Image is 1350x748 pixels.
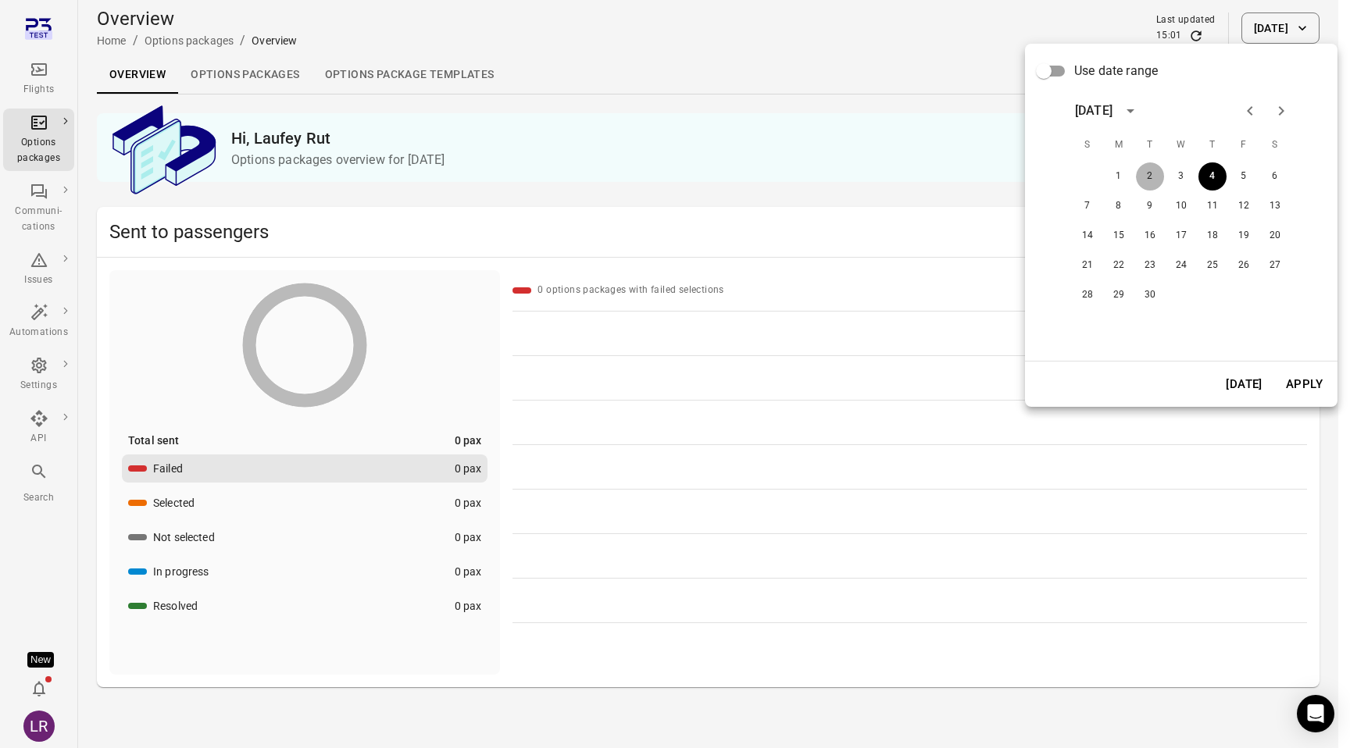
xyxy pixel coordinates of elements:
button: 5 [1230,162,1258,191]
button: 22 [1105,251,1133,280]
button: 18 [1198,222,1227,250]
button: 3 [1167,162,1195,191]
button: 8 [1105,192,1133,220]
button: 12 [1230,192,1258,220]
button: 26 [1230,251,1258,280]
span: Sunday [1073,130,1102,161]
button: 2 [1136,162,1164,191]
span: Friday [1230,130,1258,161]
button: Previous month [1234,95,1266,126]
span: Wednesday [1167,130,1195,161]
button: 13 [1261,192,1289,220]
span: Tuesday [1136,130,1164,161]
button: 4 [1198,162,1227,191]
button: 27 [1261,251,1289,280]
button: Next month [1266,95,1297,126]
button: 10 [1167,192,1195,220]
div: Open Intercom Messenger [1297,695,1334,732]
button: 29 [1105,281,1133,309]
div: [DATE] [1075,102,1112,120]
button: 24 [1167,251,1195,280]
button: 16 [1136,222,1164,250]
button: 28 [1073,281,1102,309]
button: 23 [1136,251,1164,280]
button: [DATE] [1217,368,1271,401]
button: calendar view is open, switch to year view [1117,98,1144,124]
button: 9 [1136,192,1164,220]
span: Thursday [1198,130,1227,161]
button: Apply [1277,368,1331,401]
button: 6 [1261,162,1289,191]
button: 25 [1198,251,1227,280]
button: 30 [1136,281,1164,309]
button: 17 [1167,222,1195,250]
button: 15 [1105,222,1133,250]
button: 21 [1073,251,1102,280]
span: Monday [1105,130,1133,161]
button: 1 [1105,162,1133,191]
button: 19 [1230,222,1258,250]
span: Use date range [1074,62,1158,80]
button: 7 [1073,192,1102,220]
button: 14 [1073,222,1102,250]
button: 20 [1261,222,1289,250]
button: 11 [1198,192,1227,220]
span: Saturday [1261,130,1289,161]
